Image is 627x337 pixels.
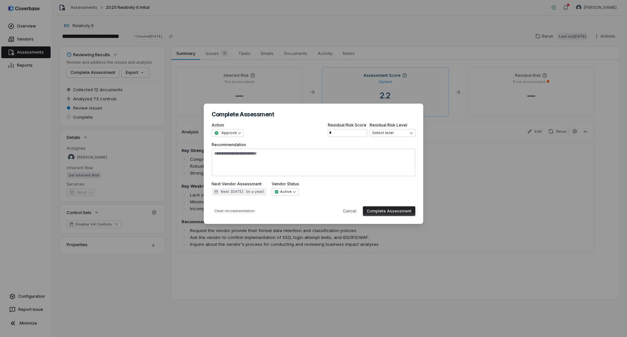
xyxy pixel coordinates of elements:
[246,189,264,194] span: ( in a year )
[328,123,367,128] label: Residual Risk Score
[212,149,415,176] textarea: Recommendation
[212,111,415,117] h2: Complete Assessment
[221,189,243,194] span: Next: [DATE]
[212,142,415,176] label: Recommendation
[370,123,415,128] label: Residual Risk Level
[272,181,299,187] label: Vendor Status
[363,206,415,216] button: Complete Assessment
[212,181,266,187] label: Next Vendor Assessment
[339,206,360,216] button: Cancel
[212,188,266,196] button: Next: [DATE](in a year)
[212,207,257,215] button: Clear recommendation
[212,123,244,128] label: Action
